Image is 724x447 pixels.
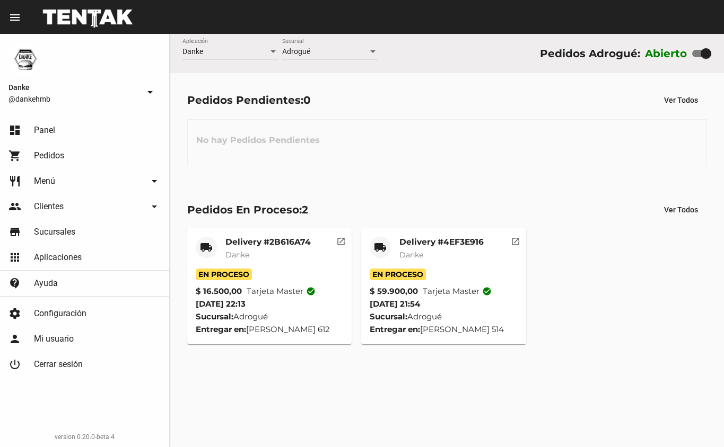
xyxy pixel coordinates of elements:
[196,324,246,334] strong: Entregar en:
[664,205,698,214] span: Ver Todos
[306,287,316,296] mat-icon: check_circle
[196,299,246,309] span: [DATE] 22:13
[34,334,74,344] span: Mi usuario
[370,299,420,309] span: [DATE] 21:54
[679,405,713,436] iframe: chat widget
[225,237,311,247] mat-card-title: Delivery #2B616A74
[370,323,518,336] div: [PERSON_NAME] 514
[34,308,86,319] span: Configuración
[370,269,426,280] span: En Proceso
[196,323,344,336] div: [PERSON_NAME] 612
[8,333,21,345] mat-icon: person
[8,11,21,24] mat-icon: menu
[8,432,161,442] div: version 0.20.0-beta.4
[511,235,520,245] mat-icon: open_in_new
[482,287,492,296] mat-icon: check_circle
[8,200,21,213] mat-icon: people
[8,42,42,76] img: 1d4517d0-56da-456b-81f5-6111ccf01445.png
[196,310,344,323] div: Adrogué
[423,285,492,298] span: Tarjeta master
[8,149,21,162] mat-icon: shopping_cart
[8,307,21,320] mat-icon: settings
[144,86,156,99] mat-icon: arrow_drop_down
[34,201,64,212] span: Clientes
[148,200,161,213] mat-icon: arrow_drop_down
[370,324,420,334] strong: Entregar en:
[247,285,316,298] span: Tarjeta master
[370,310,518,323] div: Adrogué
[196,269,252,280] span: En Proceso
[34,176,55,186] span: Menú
[8,81,139,94] span: Danke
[8,277,21,290] mat-icon: contact_support
[336,235,346,245] mat-icon: open_in_new
[8,226,21,238] mat-icon: store
[8,124,21,137] mat-icon: dashboard
[8,251,21,264] mat-icon: apps
[187,92,311,109] div: Pedidos Pendientes:
[34,227,75,237] span: Sucursales
[374,241,387,254] mat-icon: local_shipping
[8,175,21,187] mat-icon: restaurant
[8,358,21,371] mat-icon: power_settings_new
[34,278,58,289] span: Ayuda
[8,94,139,104] span: @dankehmb
[34,125,55,136] span: Panel
[302,203,308,216] span: 2
[540,45,640,62] div: Pedidos Adrogué:
[399,237,484,247] mat-card-title: Delivery #4EF3E916
[34,252,82,263] span: Aplicaciones
[182,47,203,56] span: Danke
[645,45,687,62] label: Abierto
[656,91,706,110] button: Ver Todos
[303,94,311,106] span: 0
[656,200,706,219] button: Ver Todos
[196,285,242,298] strong: $ 16.500,00
[196,311,233,321] strong: Sucursal:
[188,124,328,156] h3: No hay Pedidos Pendientes
[34,359,83,370] span: Cerrar sesión
[664,96,698,104] span: Ver Todos
[399,250,423,260] span: Danke
[370,311,407,321] strong: Sucursal:
[148,175,161,187] mat-icon: arrow_drop_down
[200,241,213,254] mat-icon: local_shipping
[225,250,249,260] span: Danke
[370,285,418,298] strong: $ 59.900,00
[187,201,308,218] div: Pedidos En Proceso:
[282,47,310,56] span: Adrogué
[34,150,64,161] span: Pedidos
